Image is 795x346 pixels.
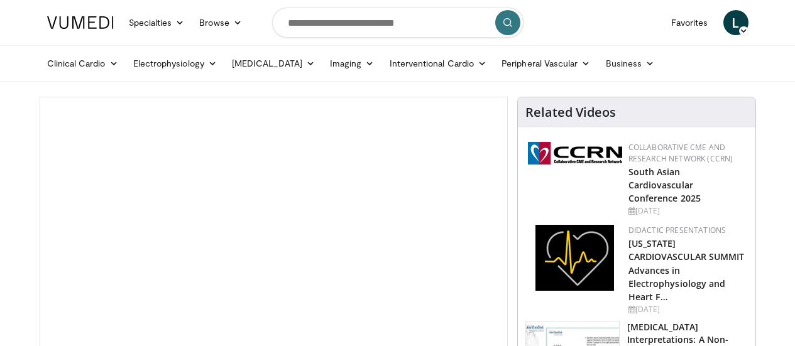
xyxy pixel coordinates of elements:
a: L [723,10,748,35]
h4: Related Videos [525,105,616,120]
img: a04ee3ba-8487-4636-b0fb-5e8d268f3737.png.150x105_q85_autocrop_double_scale_upscale_version-0.2.png [528,142,622,165]
a: Imaging [322,51,382,76]
img: 1860aa7a-ba06-47e3-81a4-3dc728c2b4cf.png.150x105_q85_autocrop_double_scale_upscale_version-0.2.png [535,225,614,291]
a: Interventional Cardio [382,51,495,76]
a: Clinical Cardio [40,51,126,76]
a: Collaborative CME and Research Network (CCRN) [628,142,733,164]
a: Specialties [121,10,192,35]
input: Search topics, interventions [272,8,524,38]
div: [DATE] [628,304,745,315]
a: Business [598,51,662,76]
a: Electrophysiology [126,51,224,76]
a: Browse [192,10,249,35]
a: Peripheral Vascular [494,51,598,76]
a: [US_STATE] CARDIOVASCULAR SUMMIT Advances in Electrophysiology and Heart F… [628,237,745,302]
div: [DATE] [628,205,745,217]
div: Didactic Presentations [628,225,745,236]
img: VuMedi Logo [47,16,114,29]
a: Favorites [664,10,716,35]
a: [MEDICAL_DATA] [224,51,322,76]
a: South Asian Cardiovascular Conference 2025 [628,166,701,204]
